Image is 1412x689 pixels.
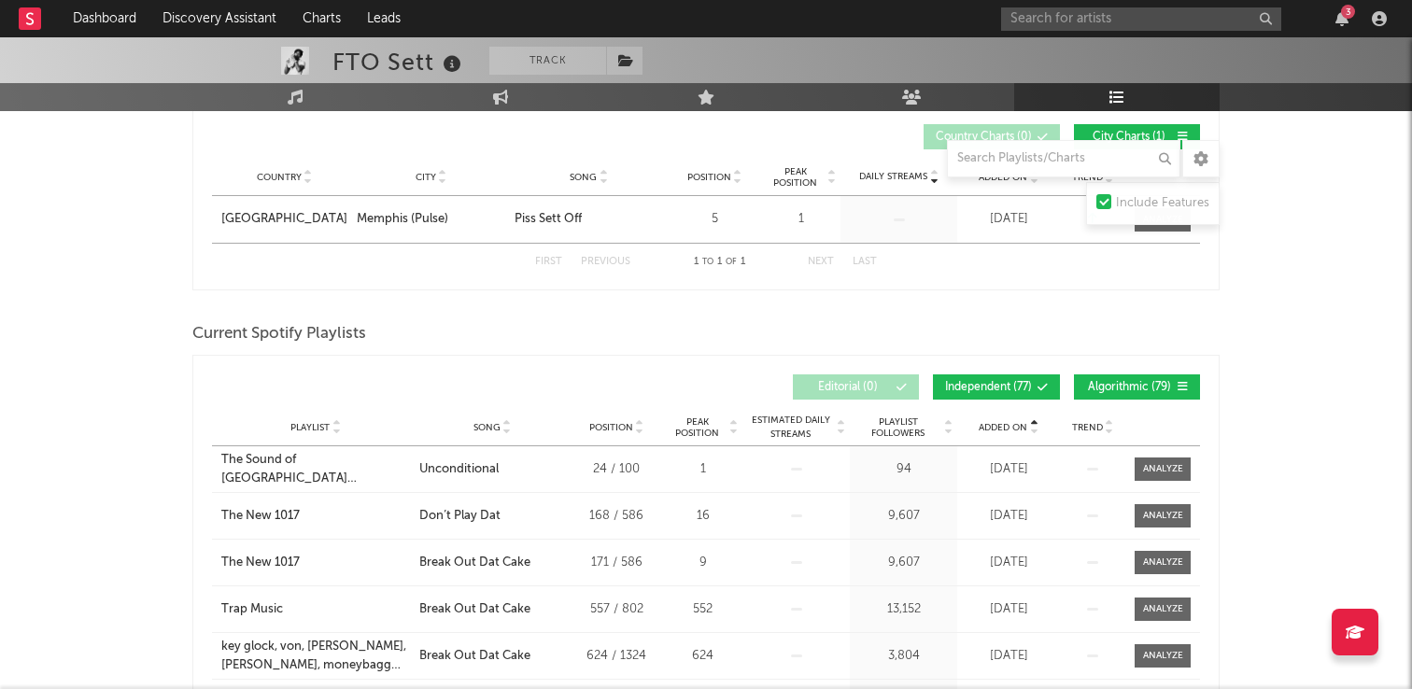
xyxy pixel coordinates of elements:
[805,382,891,393] span: Editorial ( 0 )
[962,460,1055,479] div: [DATE]
[854,600,953,619] div: 13,152
[419,507,501,526] div: Don’t Play Dat
[854,554,953,572] div: 9,607
[747,414,834,442] span: Estimated Daily Streams
[574,554,658,572] div: 171 / 586
[854,416,941,439] span: Playlist Followers
[1086,382,1172,393] span: Algorithmic ( 79 )
[290,422,330,433] span: Playlist
[668,507,738,526] div: 16
[1072,422,1103,433] span: Trend
[668,600,738,619] div: 552
[419,554,530,572] div: Break Out Dat Cake
[962,554,1055,572] div: [DATE]
[962,507,1055,526] div: [DATE]
[221,638,410,674] a: key glock, von, [PERSON_NAME], [PERSON_NAME], moneybagg yo, kodak
[221,554,410,572] a: The New 1017
[945,382,1032,393] span: Independent ( 77 )
[854,507,953,526] div: 9,607
[1001,7,1281,31] input: Search for artists
[933,374,1060,400] button: Independent(77)
[419,460,499,479] div: Unconditional
[221,600,283,619] div: Trap Music
[473,422,501,433] span: Song
[1341,5,1355,19] div: 3
[574,647,658,666] div: 624 / 1324
[221,507,300,526] div: The New 1017
[419,647,530,666] div: Break Out Dat Cake
[668,647,738,666] div: 624
[962,647,1055,666] div: [DATE]
[668,416,727,439] span: Peak Position
[221,600,410,619] a: Trap Music
[979,422,1027,433] span: Added On
[489,47,606,75] button: Track
[574,460,658,479] div: 24 / 100
[221,507,410,526] a: The New 1017
[854,460,953,479] div: 94
[221,554,300,572] div: The New 1017
[419,600,530,619] div: Break Out Dat Cake
[1074,374,1200,400] button: Algorithmic(79)
[668,460,738,479] div: 1
[668,554,738,572] div: 9
[589,422,633,433] span: Position
[574,600,658,619] div: 557 / 802
[1335,11,1348,26] button: 3
[332,47,466,77] div: FTO Sett
[221,451,410,487] a: The Sound of [GEOGRAPHIC_DATA] [US_STATE] [GEOGRAPHIC_DATA]
[962,600,1055,619] div: [DATE]
[574,507,658,526] div: 168 / 586
[854,647,953,666] div: 3,804
[793,374,919,400] button: Editorial(0)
